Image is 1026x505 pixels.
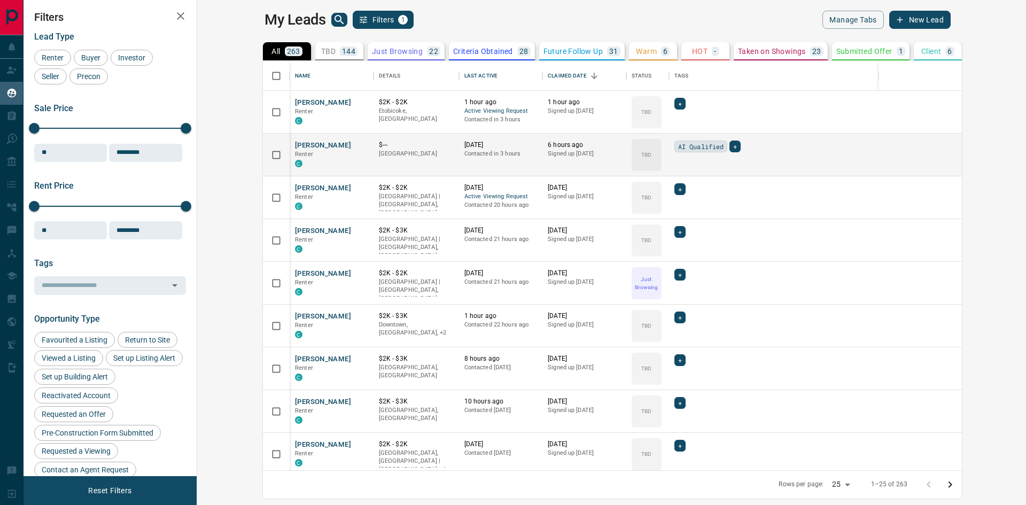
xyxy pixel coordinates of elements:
p: $2K - $2K [379,440,454,449]
div: + [674,183,686,195]
button: Filters1 [353,11,414,29]
button: New Lead [889,11,951,29]
p: Contacted [DATE] [464,406,538,415]
div: Status [632,61,652,91]
p: [DATE] [548,354,621,363]
p: Signed up [DATE] [548,235,621,244]
p: [DATE] [464,183,538,192]
span: + [678,184,682,195]
span: Lead Type [34,32,74,42]
p: 144 [342,48,355,55]
p: $2K - $2K [379,269,454,278]
span: Return to Site [121,336,174,344]
div: Set up Listing Alert [106,350,183,366]
div: Last Active [459,61,543,91]
div: condos.ca [295,117,302,125]
p: Signed up [DATE] [548,363,621,372]
p: $2K - $3K [379,354,454,363]
p: 1 hour ago [464,98,538,107]
p: 1–25 of 263 [871,480,907,489]
p: [DATE] [548,226,621,235]
div: Details [379,61,401,91]
button: [PERSON_NAME] [295,183,351,193]
p: North York, Toronto [379,321,454,337]
p: 10 hours ago [464,397,538,406]
div: Name [290,61,374,91]
div: Renter [34,50,71,66]
div: condos.ca [295,331,302,338]
p: TBD [641,193,651,201]
p: Just Browsing [372,48,423,55]
p: Contacted in 3 hours [464,150,538,158]
div: Buyer [74,50,108,66]
div: + [674,312,686,323]
h2: Filters [34,11,186,24]
p: [DATE] [464,226,538,235]
p: $2K - $2K [379,183,454,192]
div: condos.ca [295,203,302,210]
p: $2K - $2K [379,98,454,107]
span: Pre-Construction Form Submitted [38,429,157,437]
p: Submitted Offer [836,48,892,55]
p: TBD [641,407,651,415]
button: [PERSON_NAME] [295,312,351,322]
span: Requested an Offer [38,410,110,418]
span: + [678,269,682,280]
button: [PERSON_NAME] [295,98,351,108]
span: Requested a Viewing [38,447,114,455]
div: Seller [34,68,67,84]
p: Signed up [DATE] [548,321,621,329]
div: + [674,269,686,281]
p: - [714,48,716,55]
button: [PERSON_NAME] [295,440,351,450]
p: 23 [812,48,821,55]
div: Name [295,61,311,91]
span: AI Qualified [678,141,724,152]
button: Open [167,278,182,293]
span: Investor [114,53,149,62]
p: [GEOGRAPHIC_DATA], [GEOGRAPHIC_DATA] [379,363,454,380]
p: TBD [321,48,336,55]
p: All [271,48,280,55]
p: [DATE] [548,269,621,278]
p: $2K - $3K [379,226,454,235]
div: condos.ca [295,160,302,167]
span: Renter [295,322,313,329]
div: Requested a Viewing [34,443,118,459]
p: 263 [287,48,300,55]
div: condos.ca [295,459,302,467]
p: HOT [692,48,708,55]
span: Renter [295,151,313,158]
span: Reactivated Account [38,391,114,400]
p: Contacted [DATE] [464,449,538,457]
p: Just Browsing [633,275,660,291]
div: Viewed a Listing [34,350,103,366]
span: Renter [38,53,67,62]
p: 28 [519,48,528,55]
span: + [678,98,682,109]
span: Opportunity Type [34,314,100,324]
p: Toronto [379,449,454,474]
p: TBD [641,322,651,330]
div: Tags [674,61,689,91]
div: Pre-Construction Form Submitted [34,425,161,441]
p: $2K - $3K [379,397,454,406]
p: Etobicoke, [GEOGRAPHIC_DATA] [379,107,454,123]
span: Set up Building Alert [38,372,112,381]
span: Sale Price [34,103,73,113]
div: Investor [111,50,153,66]
p: Signed up [DATE] [548,406,621,415]
span: Renter [295,407,313,414]
p: 1 hour ago [464,312,538,321]
p: Signed up [DATE] [548,150,621,158]
span: Renter [295,279,313,286]
p: Warm [636,48,657,55]
h1: My Leads [265,11,326,28]
p: 22 [429,48,438,55]
p: [DATE] [548,397,621,406]
div: condos.ca [295,416,302,424]
p: [GEOGRAPHIC_DATA] | [GEOGRAPHIC_DATA], [GEOGRAPHIC_DATA] [379,278,454,303]
span: Seller [38,72,63,81]
p: [DATE] [464,269,538,278]
span: Renter [295,108,313,115]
